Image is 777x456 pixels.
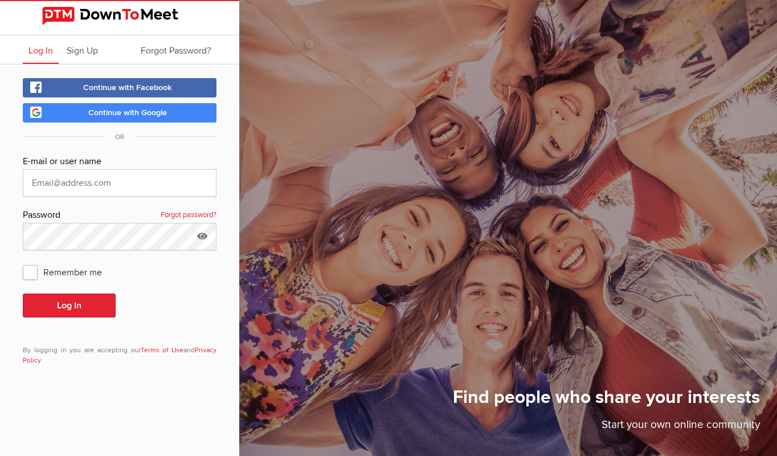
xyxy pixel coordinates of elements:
span: Remember me [23,262,113,282]
span: Sign Up [67,45,98,56]
a: Continue with Facebook [23,78,216,97]
div: E-mail or user name [23,154,216,169]
span: Continue with Google [88,108,167,117]
a: Continue with Google [23,103,216,123]
span: Continue with Facebook [83,83,172,92]
input: Email@address.com [23,169,216,197]
a: Sign Up [61,35,104,64]
h1: Find people who share your interests [453,386,760,417]
a: Log In [23,35,59,64]
a: Terms of Use [141,346,184,355]
a: Forgot password? [161,208,216,223]
img: DownToMeet [42,7,197,25]
button: Log In [23,294,116,317]
span: Forgot Password? [141,45,211,56]
span: OR [104,133,136,141]
span: Log In [28,45,53,56]
div: Password [23,208,216,223]
div: By logging in you are accepting our and [23,336,216,366]
a: Forgot Password? [135,35,216,64]
p: Start your own online community [453,417,760,439]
